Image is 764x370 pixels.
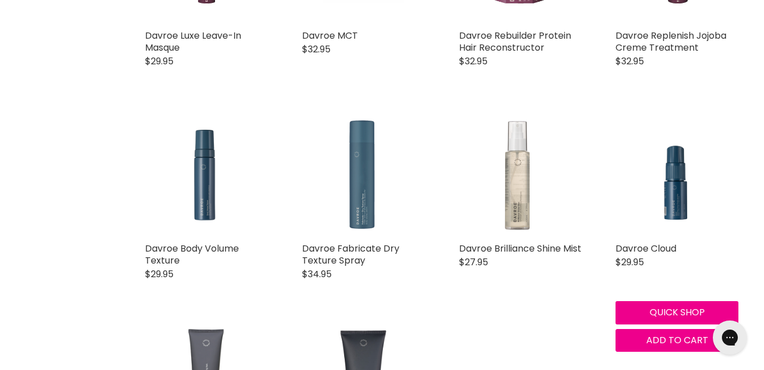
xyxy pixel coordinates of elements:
img: Davroe Cloud [616,114,738,237]
span: $29.95 [145,268,174,281]
button: Quick shop [616,301,738,324]
span: Add to cart [646,334,708,347]
a: Davroe Cloud Davroe Cloud [616,114,738,237]
a: Davroe Replenish Jojoba Creme Treatment [616,29,726,54]
a: Davroe Body Volume Texture [145,242,239,267]
span: $32.95 [459,55,488,68]
img: Davroe Body Volume Texture [145,114,268,237]
a: Davroe Brilliance Shine Mist [459,242,581,255]
a: Davroe Fabricate Dry Texture Spray [302,242,399,267]
iframe: Gorgias live chat messenger [707,316,753,359]
a: Davroe Rebuilder Protein Hair Reconstructor [459,29,571,54]
a: Davroe Brilliance Shine Mist Davroe Brilliance Shine Mist [459,114,582,237]
span: $29.95 [616,256,644,269]
img: Davroe Brilliance Shine Mist [459,114,582,237]
span: $32.95 [302,43,331,56]
span: $34.95 [302,268,332,281]
img: Davroe Fabricate Dry Texture Spray [302,114,425,237]
span: $32.95 [616,55,644,68]
a: Davroe Luxe Leave-In Masque [145,29,241,54]
a: Davroe MCT [302,29,358,42]
a: Davroe Body Volume Texture Davroe Body Volume Texture [145,114,268,237]
a: Davroe Cloud [616,242,676,255]
span: $27.95 [459,256,488,269]
button: Add to cart [616,329,738,352]
span: $29.95 [145,55,174,68]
